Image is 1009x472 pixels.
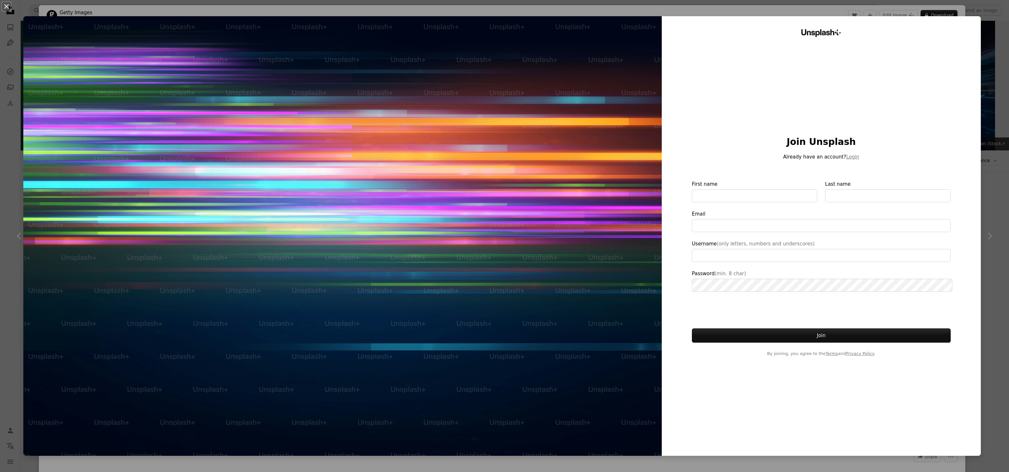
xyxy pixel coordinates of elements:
[692,249,950,262] input: Username(only letters, numbers and underscores)
[692,279,952,292] input: Password(min. 8 char)
[692,240,950,262] label: Username
[717,241,815,247] span: (only letters, numbers and underscores)
[715,271,746,277] span: (min. 8 char)
[825,189,950,202] input: Last name
[825,180,950,202] label: Last name
[846,351,874,356] a: Privacy Policy
[692,189,817,202] input: First name
[826,351,838,356] a: Terms
[692,210,950,232] label: Email
[846,153,859,161] button: Login
[692,136,950,148] h1: Join Unsplash
[692,153,950,161] p: Already have an account?
[692,219,950,232] input: Email
[692,350,950,357] span: By joining, you agree to the and .
[692,270,950,292] label: Password
[692,328,950,343] button: Join
[692,180,817,202] label: First name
